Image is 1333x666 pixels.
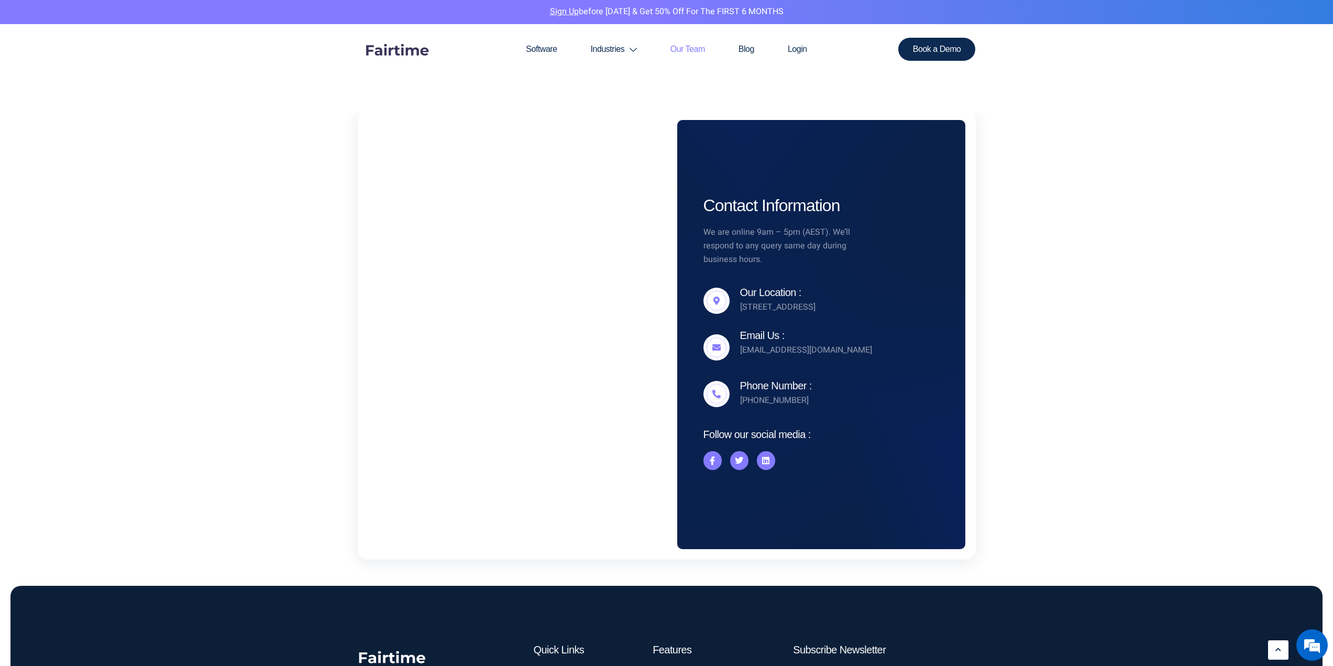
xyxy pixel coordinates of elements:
[913,45,961,53] span: Book a Demo
[654,24,722,74] a: Our Team
[740,301,937,314] div: [STREET_ADDRESS]
[534,643,643,656] h4: Quick Links
[61,132,145,238] span: We're online!
[1268,640,1288,660] a: Learn More
[740,394,937,408] div: [PHONE_NUMBER]
[703,226,866,266] div: We are online 9am – 5pm (AEST). We’ll respond to any query same day during business hours.
[5,286,200,323] textarea: Type your message and hit 'Enter'
[574,24,654,74] a: Industries
[550,5,579,18] a: Sign Up
[771,24,824,74] a: Login
[653,643,762,656] h4: Features
[740,286,937,299] h6: Our Location :
[54,59,176,72] div: Chat with us now
[8,5,1325,19] p: before [DATE] & Get 50% Off for the FIRST 6 MONTHS
[703,195,939,215] h3: Contact Information
[722,24,771,74] a: Blog
[509,24,574,74] a: Software
[740,344,937,357] p: [EMAIL_ADDRESS][DOMAIN_NAME]
[703,428,939,441] h3: Follow our social media :
[384,136,638,529] iframe: Request a Call
[898,38,976,61] a: Book a Demo
[172,5,197,30] div: Minimize live chat window
[740,329,937,342] h6: Email Us :
[793,643,975,656] h4: Subscribe Newsletter
[740,379,937,392] h6: Phone Number :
